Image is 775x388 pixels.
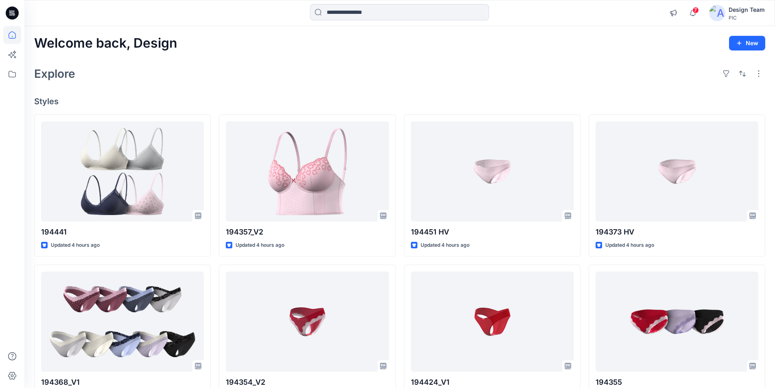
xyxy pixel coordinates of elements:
[421,241,469,250] p: Updated 4 hours ago
[709,5,725,21] img: avatar
[411,226,574,238] p: 194451 HV
[411,377,574,388] p: 194424_V1
[34,96,765,106] h4: Styles
[692,7,699,13] span: 7
[596,377,758,388] p: 194355
[596,226,758,238] p: 194373 HV
[34,67,75,80] h2: Explore
[226,226,389,238] p: 194357_V2
[226,272,389,372] a: 194354_V2
[729,5,765,15] div: Design Team
[41,272,204,372] a: 194368_V1
[411,272,574,372] a: 194424_V1
[226,377,389,388] p: 194354_V2
[41,121,204,222] a: 194441
[51,241,100,250] p: Updated 4 hours ago
[596,272,758,372] a: 194355
[411,121,574,222] a: 194451 HV
[236,241,284,250] p: Updated 4 hours ago
[729,15,765,21] div: PIC
[41,377,204,388] p: 194368_V1
[41,226,204,238] p: 194441
[729,36,765,50] button: New
[605,241,654,250] p: Updated 4 hours ago
[34,36,177,51] h2: Welcome back, Design
[596,121,758,222] a: 194373 HV
[226,121,389,222] a: 194357_V2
